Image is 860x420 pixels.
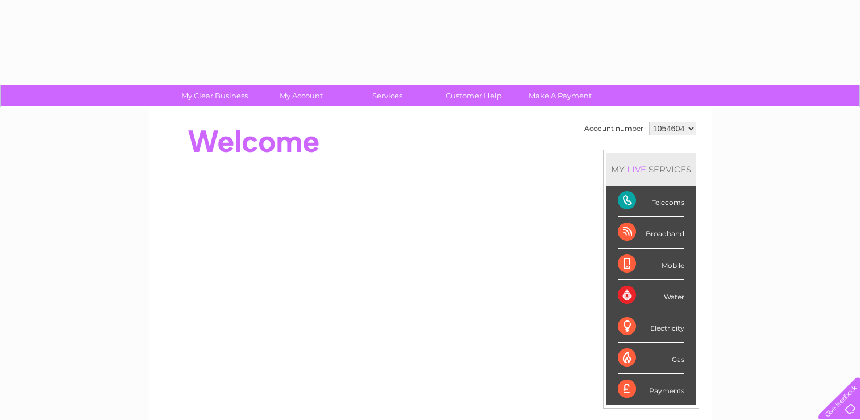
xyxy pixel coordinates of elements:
[618,280,684,311] div: Water
[618,249,684,280] div: Mobile
[618,311,684,343] div: Electricity
[427,85,521,106] a: Customer Help
[625,164,649,175] div: LIVE
[618,186,684,217] div: Telecoms
[618,343,684,374] div: Gas
[606,153,696,186] div: MY SERVICES
[513,85,607,106] a: Make A Payment
[618,217,684,248] div: Broadband
[581,119,646,138] td: Account number
[254,85,348,106] a: My Account
[168,85,261,106] a: My Clear Business
[340,85,434,106] a: Services
[618,374,684,405] div: Payments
